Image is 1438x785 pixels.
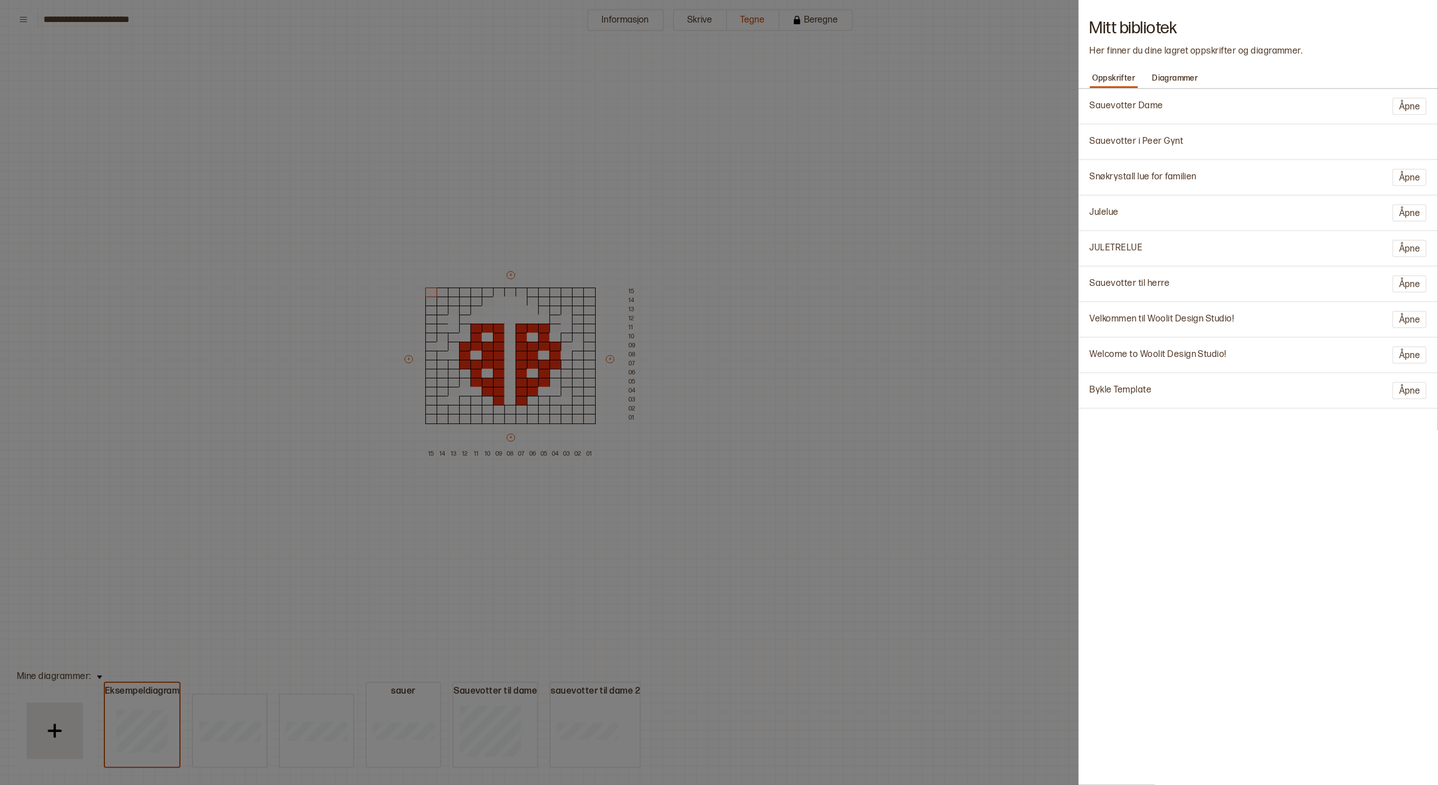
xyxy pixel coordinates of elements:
p: Snøkrystall lue for familien [1090,171,1197,183]
p: Bykle Template [1090,385,1152,396]
p: Welcome to Woolit Design Studio! [1090,349,1226,361]
button: Åpne [1392,169,1427,186]
p: Sauevotter til herre [1090,278,1170,290]
p: Julelue [1090,207,1119,219]
p: JULETRELUE [1090,242,1143,254]
p: Her finner du dine lagret oppskrifter og diagrammer. [1090,46,1427,58]
p: Velkommen til Woolit Design Studio! [1090,314,1234,325]
button: Åpne [1392,346,1427,364]
p: Sauevotter i Peer Gynt [1090,136,1184,148]
button: Diagrammer [1149,69,1200,88]
button: Åpne [1392,98,1427,115]
button: Åpne [1392,204,1427,222]
p: Sauevotter Dame [1090,100,1163,112]
button: Åpne [1392,382,1427,399]
button: Åpne [1392,275,1427,293]
button: Åpne [1392,311,1427,328]
p: Diagrammer [1149,70,1200,86]
h1: Mitt bibliotek [1090,23,1427,34]
button: Åpne [1392,240,1427,257]
button: Oppskrifter [1090,69,1138,88]
p: Oppskrifter [1090,70,1138,86]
